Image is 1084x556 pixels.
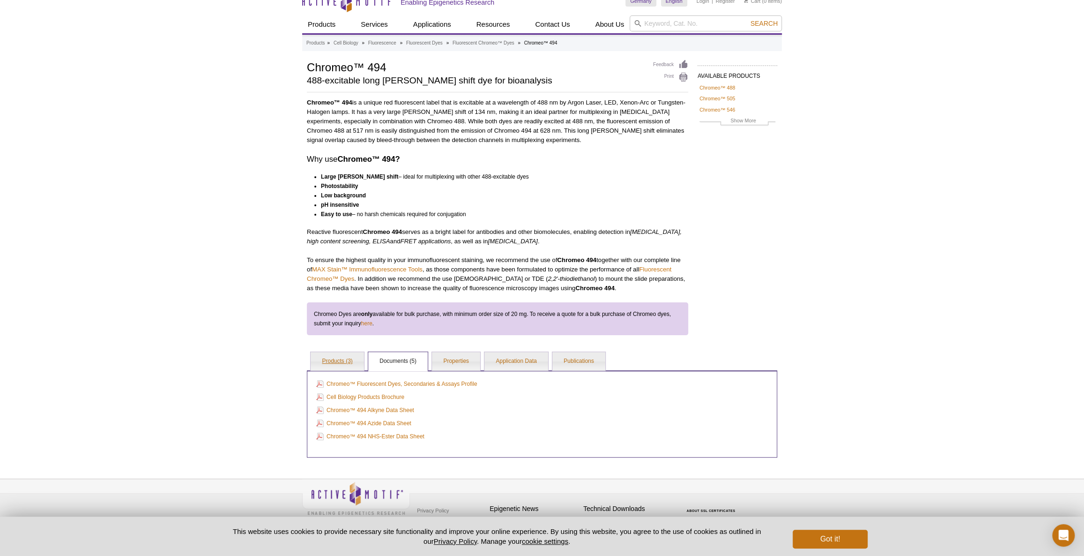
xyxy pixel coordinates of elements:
[307,227,688,246] p: Reactive fluorescent serves as a bright label for antibodies and other biomolecules, enabling det...
[355,15,394,33] a: Services
[653,72,688,83] a: Print
[408,15,457,33] a: Applications
[321,211,352,218] strong: Easy to use
[434,537,477,545] a: Privacy Policy
[368,352,428,371] a: Documents (5)
[302,15,341,33] a: Products
[522,537,568,545] button: cookie settings
[302,479,410,517] img: Active Motif,
[363,228,402,235] strong: Chromeo 494
[687,509,735,512] a: ABOUT SSL CERTIFICATES
[321,202,359,208] strong: pH insensitive
[316,405,414,415] a: Chromeo™ 494 Alkyne Data Sheet
[630,15,782,31] input: Keyword, Cat. No.
[484,352,548,371] a: Application Data
[307,60,644,74] h1: Chromeo™ 494
[316,392,404,402] a: Cell Biology Products Brochure
[316,418,411,428] a: Chromeo™ 494 Azide Data Sheet
[321,172,680,181] li: – ideal for multiplexing with other 488-excitable dyes
[312,266,423,273] a: MAX Stain™ Immunofluorescence Tools
[575,285,615,292] strong: Chromeo 494
[216,526,777,546] p: This website uses cookies to provide necessary site functionality and improve your online experie...
[750,20,778,27] span: Search
[793,530,868,548] button: Got it!
[583,516,672,540] p: Get our brochures and newsletters, or request them by mail.
[699,105,735,114] a: Chromeo™ 546
[321,173,398,180] strong: Large [PERSON_NAME] shift
[327,40,330,45] li: »
[529,15,575,33] a: Contact Us
[321,210,680,219] li: – no harsh chemicals required for conjugation
[307,154,688,165] h3: Why use
[453,39,514,47] a: Fluorescent Chromeo™ Dyes
[488,238,538,245] em: [MEDICAL_DATA]
[699,116,775,127] a: Show More
[400,238,451,245] em: FRET applications
[337,155,400,164] strong: Chromeo™ 494?
[321,192,366,199] strong: Low background
[518,40,520,45] li: »
[400,40,403,45] li: »
[307,302,688,335] div: Chromeo Dyes are available for bulk purchase, with minimum order size of 20 mg. To receive a quot...
[307,255,688,293] p: To ensure the highest quality in your immunofluorescent staining, we recommend the use of togethe...
[548,275,595,282] em: 2,2'-thiodiethanol
[590,15,630,33] a: About Us
[583,505,672,513] h4: Technical Downloads
[698,65,777,82] h2: AVAILABLE PRODUCTS
[557,256,596,263] strong: Chromeo 494
[446,40,449,45] li: »
[490,505,579,513] h4: Epigenetic News
[316,379,477,389] a: Chromeo™ Fluorescent Dyes, Secondaries & Assays Profile
[307,98,688,145] p: is a unique red fluorescent label that is excitable at a wavelength of 488 nm by Argon Laser, LED...
[316,431,424,442] a: Chromeo™ 494 NHS-Ester Data Sheet
[1052,524,1075,547] div: Open Intercom Messenger
[552,352,605,371] a: Publications
[406,39,443,47] a: Fluorescent Dyes
[361,319,372,328] a: here
[307,99,352,106] strong: Chromeo™ 494
[307,76,644,85] h2: 488-excitable long [PERSON_NAME] shift dye for bioanalysis
[699,94,735,103] a: Chromeo™ 505
[415,503,451,518] a: Privacy Policy
[306,39,325,47] a: Products
[321,183,358,189] strong: Photostability
[677,496,747,516] table: Click to Verify - This site chose Symantec SSL for secure e-commerce and confidential communicati...
[653,60,688,70] a: Feedback
[748,19,780,28] button: Search
[524,40,557,45] li: Chromeo™ 494
[471,15,516,33] a: Resources
[490,516,579,548] p: Sign up for our monthly newsletter highlighting recent publications in the field of epigenetics.
[368,39,396,47] a: Fluorescence
[699,83,735,92] a: Chromeo™ 488
[361,311,373,317] strong: only
[362,40,364,45] li: »
[334,39,358,47] a: Cell Biology
[432,352,480,371] a: Properties
[311,352,364,371] a: Products (3)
